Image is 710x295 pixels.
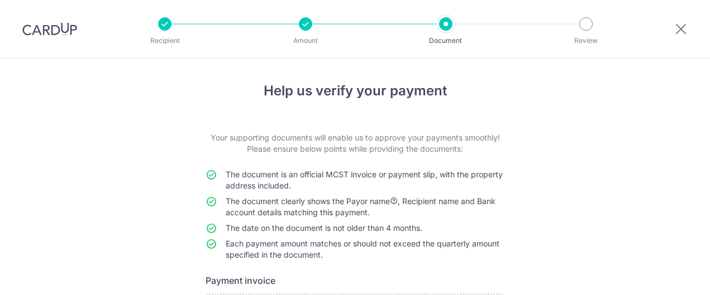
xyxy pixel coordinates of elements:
[545,35,627,46] p: Review
[123,35,206,46] p: Recipient
[226,170,503,190] span: The document is an official MCST invoice or payment slip, with the property address included.
[404,35,487,46] p: Document
[264,35,347,46] p: Amount
[22,22,77,36] img: CardUp
[226,223,422,233] span: The date on the document is not older than 4 months.
[226,239,499,259] span: Each payment amount matches or should not exceed the quarterly amount specified in the document.
[226,196,495,217] span: The document clearly shows the Payor name , Recipient name and Bank account details matching this...
[206,81,505,101] h4: Help us verify your payment
[206,274,505,287] h6: Payment invoice
[206,132,505,154] p: Your supporting documents will enable us to approve your payments smoothly! Please ensure below p...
